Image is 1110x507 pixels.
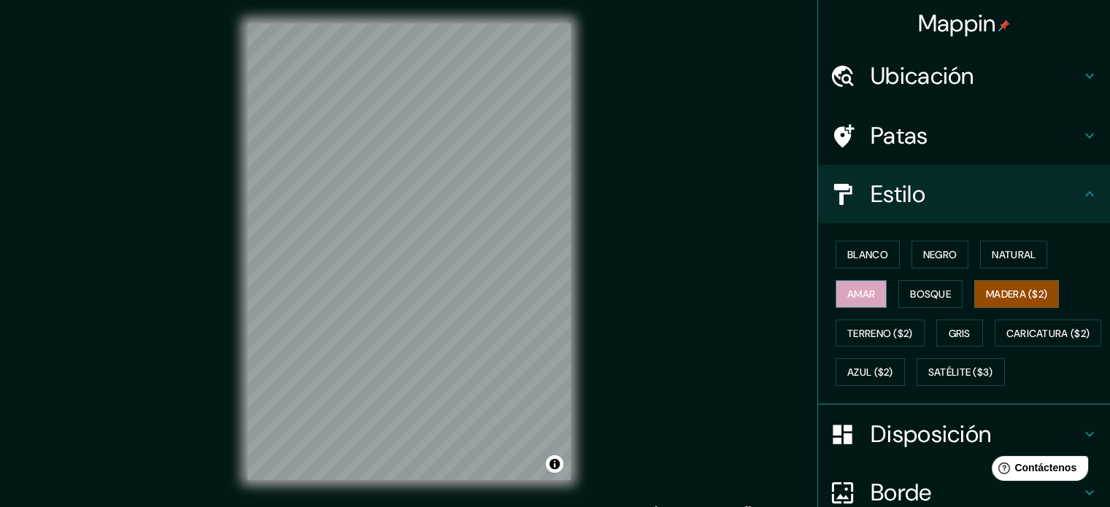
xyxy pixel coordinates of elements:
button: Azul ($2) [836,358,905,386]
font: Madera ($2) [986,287,1047,301]
button: Gris [936,320,983,347]
font: Disposición [871,419,991,449]
button: Blanco [836,241,900,268]
font: Bosque [910,287,951,301]
font: Negro [923,248,957,261]
div: Estilo [818,165,1110,223]
font: Azul ($2) [847,366,893,379]
font: Satélite ($3) [928,366,993,379]
font: Gris [949,327,971,340]
font: Terreno ($2) [847,327,913,340]
div: Ubicación [818,47,1110,105]
button: Terreno ($2) [836,320,925,347]
font: Natural [992,248,1036,261]
img: pin-icon.png [998,20,1010,31]
font: Patas [871,120,928,151]
font: Caricatura ($2) [1006,327,1090,340]
font: Amar [847,287,875,301]
button: Caricatura ($2) [995,320,1102,347]
div: Disposición [818,405,1110,463]
font: Estilo [871,179,925,209]
iframe: Lanzador de widgets de ayuda [980,450,1094,491]
font: Mappin [918,8,996,39]
div: Patas [818,107,1110,165]
button: Madera ($2) [974,280,1059,308]
canvas: Mapa [247,23,571,480]
button: Bosque [898,280,963,308]
button: Activar o desactivar atribución [546,455,563,473]
button: Satélite ($3) [917,358,1005,386]
button: Negro [911,241,969,268]
button: Amar [836,280,887,308]
button: Natural [980,241,1047,268]
font: Blanco [847,248,888,261]
font: Ubicación [871,61,974,91]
